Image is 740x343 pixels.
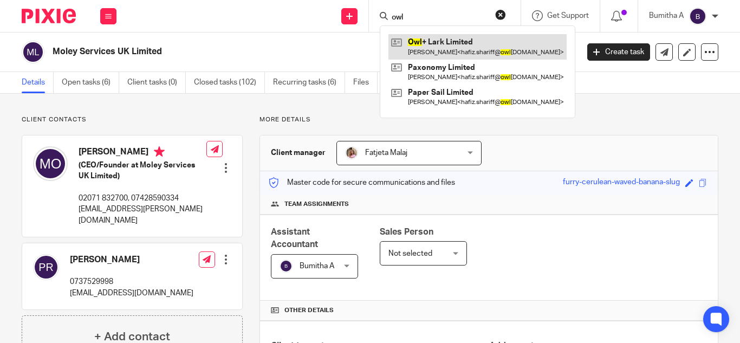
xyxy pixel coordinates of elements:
[22,115,243,124] p: Client contacts
[22,41,44,63] img: svg%3E
[53,46,468,57] h2: Moley Services UK Limited
[70,288,193,299] p: [EMAIL_ADDRESS][DOMAIN_NAME]
[300,262,334,270] span: Bumitha A
[587,43,650,61] a: Create task
[79,204,206,226] p: [EMAIL_ADDRESS][PERSON_NAME][DOMAIN_NAME]
[62,72,119,93] a: Open tasks (6)
[70,254,193,266] h4: [PERSON_NAME]
[391,13,488,23] input: Search
[284,200,349,209] span: Team assignments
[280,260,293,273] img: svg%3E
[154,146,165,157] i: Primary
[70,276,193,287] p: 0737529998
[33,146,68,181] img: svg%3E
[127,72,186,93] a: Client tasks (0)
[380,228,433,236] span: Sales Person
[495,9,506,20] button: Clear
[649,10,684,21] p: Bumitha A
[33,254,59,280] img: svg%3E
[271,147,326,158] h3: Client manager
[22,9,76,23] img: Pixie
[345,146,358,159] img: MicrosoftTeams-image%20(5).png
[273,72,345,93] a: Recurring tasks (6)
[365,149,407,157] span: Fatjeta Malaj
[271,228,318,249] span: Assistant Accountant
[79,193,206,204] p: 02071 832700, 07428590334
[353,72,378,93] a: Files
[79,146,206,160] h4: [PERSON_NAME]
[79,160,206,182] h5: (CEO/Founder at Moley Services UK Limited)
[268,177,455,188] p: Master code for secure communications and files
[259,115,718,124] p: More details
[689,8,706,25] img: svg%3E
[22,72,54,93] a: Details
[194,72,265,93] a: Closed tasks (102)
[284,306,334,315] span: Other details
[547,12,589,20] span: Get Support
[563,177,680,189] div: furry-cerulean-waved-banana-slug
[388,250,432,257] span: Not selected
